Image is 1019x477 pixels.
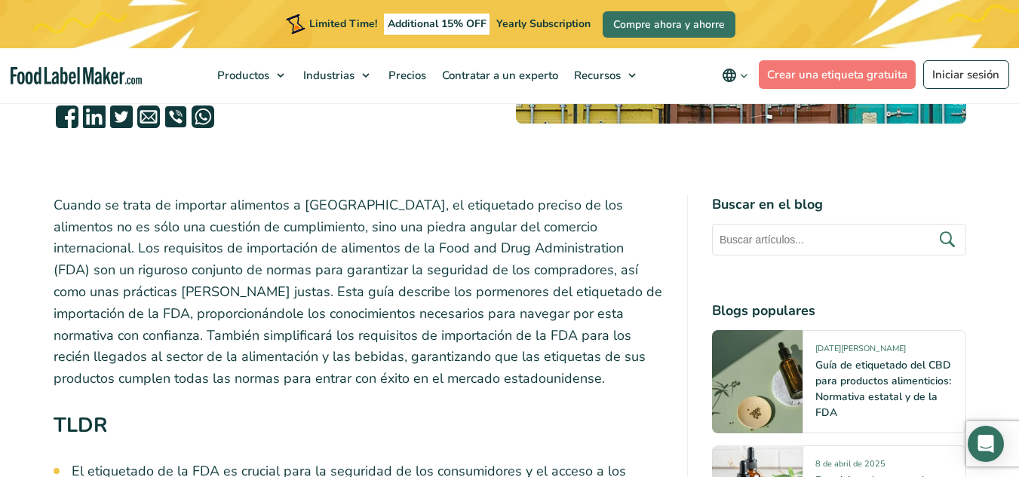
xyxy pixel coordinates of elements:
a: Crear una etiqueta gratuita [759,60,916,89]
a: Industrias [296,48,377,102]
span: [DATE][PERSON_NAME] [815,343,906,360]
a: Contratar a un experto [434,48,563,102]
span: Productos [213,68,271,83]
h4: Buscar en el blog [712,194,966,215]
span: 8 de abril de 2025 [815,458,885,475]
span: Limited Time! [309,17,377,31]
span: Additional 15% OFF [384,14,490,35]
span: Precios [384,68,428,83]
strong: TLDR [54,411,108,439]
a: Compre ahora y ahorre [603,11,735,38]
a: Guía de etiquetado del CBD para productos alimenticios: Normativa estatal y de la FDA [815,358,951,420]
input: Buscar artículos... [712,224,966,255]
div: Open Intercom Messenger [968,426,1004,462]
a: Precios [381,48,431,102]
a: Iniciar sesión [923,60,1009,89]
p: Cuando se trata de importar alimentos a [GEOGRAPHIC_DATA], el etiquetado preciso de los alimentos... [54,194,663,390]
span: Contratar a un experto [437,68,560,83]
a: Productos [210,48,292,102]
span: Industrias [299,68,356,83]
span: Recursos [569,68,622,83]
a: Recursos [566,48,643,102]
h4: Blogs populares [712,301,966,321]
span: Yearly Subscription [496,17,591,31]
